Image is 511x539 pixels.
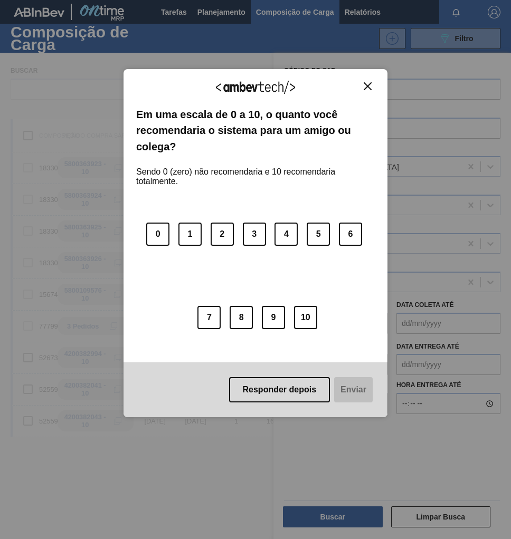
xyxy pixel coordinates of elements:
label: Sendo 0 (zero) não recomendaria e 10 recomendaria totalmente. [136,155,375,186]
button: 2 [211,223,234,246]
button: Responder depois [229,377,330,402]
button: 8 [230,306,253,329]
button: 7 [197,306,221,329]
img: Logo Ambevtech [216,81,295,94]
button: 1 [178,223,202,246]
button: 5 [307,223,330,246]
button: 4 [275,223,298,246]
label: Em uma escala de 0 a 10, o quanto você recomendaria o sistema para um amigo ou colega? [136,107,375,155]
button: 10 [294,306,317,329]
button: 0 [146,223,169,246]
button: 9 [262,306,285,329]
button: Close [361,82,375,91]
img: Close [364,82,372,90]
button: 3 [243,223,266,246]
button: 6 [339,223,362,246]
